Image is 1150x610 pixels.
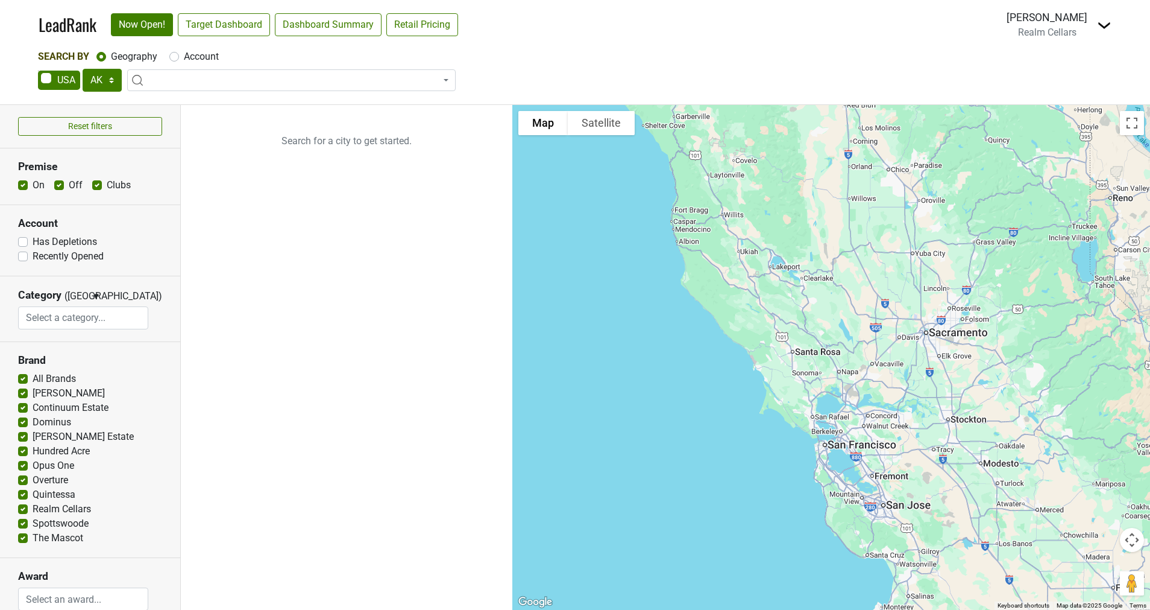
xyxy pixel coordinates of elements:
[1007,10,1087,25] div: [PERSON_NAME]
[33,502,91,516] label: Realm Cellars
[18,354,162,367] h3: Brand
[568,111,635,135] button: Show satellite imagery
[18,570,162,583] h3: Award
[64,289,89,307] span: ([GEOGRAPHIC_DATA])
[184,49,219,64] label: Account
[18,117,162,136] button: Reset filters
[111,13,173,36] a: Now Open!
[18,289,61,302] h3: Category
[18,217,162,230] h3: Account
[998,602,1049,610] button: Keyboard shortcuts
[515,594,555,610] img: Google
[39,12,96,37] a: LeadRank
[1120,111,1144,135] button: Toggle fullscreen view
[33,488,75,502] label: Quintessa
[33,531,83,545] label: The Mascot
[33,401,108,415] label: Continuum Estate
[178,13,270,36] a: Target Dashboard
[18,160,162,173] h3: Premise
[33,459,74,473] label: Opus One
[515,594,555,610] a: Open this area in Google Maps (opens a new window)
[181,105,512,177] p: Search for a city to get started.
[69,178,83,192] label: Off
[33,473,68,488] label: Overture
[33,178,45,192] label: On
[275,13,382,36] a: Dashboard Summary
[33,372,76,386] label: All Brands
[33,415,71,430] label: Dominus
[92,291,101,302] span: ▼
[33,386,105,401] label: [PERSON_NAME]
[33,430,134,444] label: [PERSON_NAME] Estate
[33,444,90,459] label: Hundred Acre
[19,307,148,329] input: Select a category...
[33,516,89,531] label: Spottswoode
[33,249,104,264] label: Recently Opened
[107,178,131,192] label: Clubs
[1097,18,1111,33] img: Dropdown Menu
[38,51,89,62] span: Search By
[1130,602,1146,609] a: Terms (opens in new tab)
[111,49,157,64] label: Geography
[1120,528,1144,552] button: Map camera controls
[518,111,568,135] button: Show street map
[386,13,458,36] a: Retail Pricing
[1018,27,1076,38] span: Realm Cellars
[1120,571,1144,596] button: Drag Pegman onto the map to open Street View
[1057,602,1122,609] span: Map data ©2025 Google
[33,235,97,249] label: Has Depletions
